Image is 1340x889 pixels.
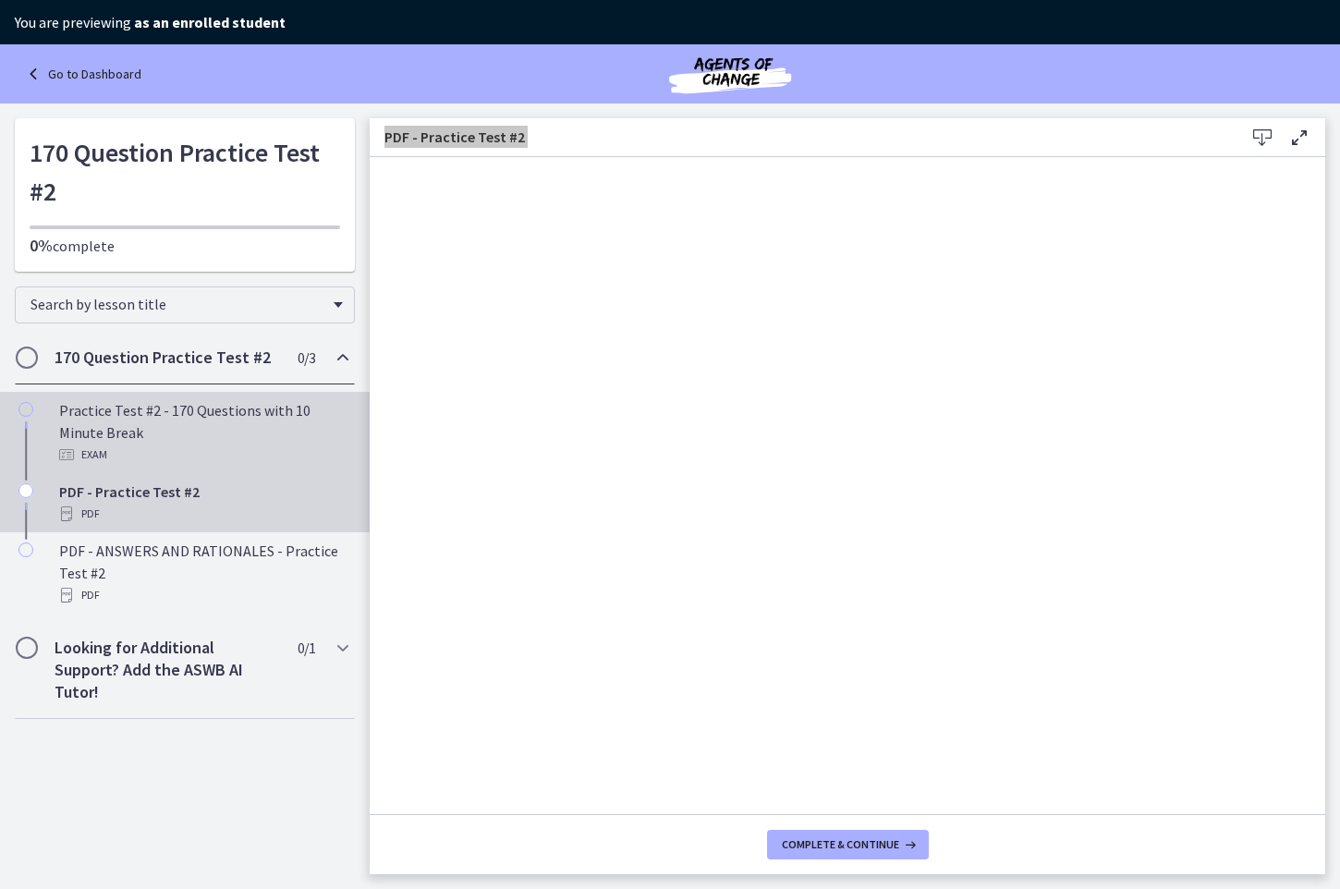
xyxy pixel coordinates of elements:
[15,13,286,31] span: You are previewing
[59,444,347,466] div: Exam
[59,481,347,525] div: PDF - Practice Test #2
[59,399,347,466] div: Practice Test #2 - 170 Questions with 10 Minute Break
[767,830,929,859] button: Complete & continue
[298,347,315,369] span: 0 / 3
[619,52,841,96] img: Agents of Change Social Work Test Prep
[55,347,280,369] h2: 170 Question Practice Test #2
[59,540,347,606] div: PDF - ANSWERS AND RATIONALES - Practice Test #2
[55,637,280,703] h2: Looking for Additional Support? Add the ASWB AI Tutor!
[134,13,286,31] strong: as an enrolled student
[782,837,899,852] span: Complete & continue
[30,295,324,313] span: Search by lesson title
[30,133,340,211] h1: 170 Question Practice Test #2
[298,637,315,659] span: 0 / 1
[15,286,355,323] div: Search by lesson title
[59,503,347,525] div: PDF
[59,584,347,606] div: PDF
[384,126,1214,148] h3: PDF - Practice Test #2
[30,235,53,256] span: 0%
[22,63,141,85] a: Go to Dashboard
[30,235,340,257] p: complete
